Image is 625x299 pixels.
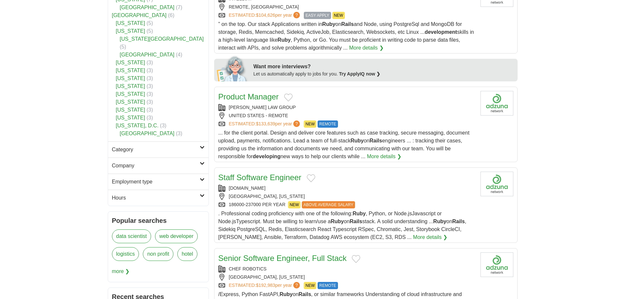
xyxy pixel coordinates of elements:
[350,219,362,224] strong: Rails
[352,255,360,263] button: Add to favorite jobs
[146,60,153,65] span: (3)
[116,60,145,65] a: [US_STATE]
[339,71,380,76] a: Try ApplyIQ now ❯
[304,282,316,289] span: NEW
[112,12,167,18] a: [GEOGRAPHIC_DATA]
[229,120,301,128] a: ESTIMATED:$133,639per year?
[293,282,300,288] span: ?
[146,107,153,113] span: (3)
[256,12,275,18] span: $104,626
[112,229,151,243] a: data scientist
[155,229,198,243] a: web developer
[176,131,183,136] span: (3)
[278,37,291,43] strong: Ruby
[116,20,145,26] a: [US_STATE]
[218,112,475,119] div: UNITED STATES - REMOTE
[146,20,153,26] span: (5)
[218,193,475,200] div: [GEOGRAPHIC_DATA], [US_STATE]
[116,91,145,97] a: [US_STATE]
[146,75,153,81] span: (3)
[218,4,475,11] div: REMOTE, [GEOGRAPHIC_DATA]
[341,21,354,27] strong: Rails
[322,21,335,27] strong: Ruby
[112,162,200,170] h2: Company
[116,107,145,113] a: [US_STATE]
[256,121,275,126] span: $133,639
[120,5,175,10] a: [GEOGRAPHIC_DATA]
[146,115,153,120] span: (3)
[218,211,466,240] span: . Professional coding proficiency with one of the following: , Python, or Node.jsJavascript or No...
[288,201,301,208] span: NEW
[112,194,200,202] h2: Hours
[116,68,145,73] a: [US_STATE]
[293,12,300,18] span: ?
[176,5,183,10] span: (7)
[480,172,513,196] img: Company logo
[146,83,153,89] span: (3)
[116,83,145,89] a: [US_STATE]
[108,158,209,174] a: Company
[480,252,513,277] img: Company logo
[218,104,475,111] div: [PERSON_NAME] LAW GROUP
[425,29,457,35] strong: development
[108,174,209,190] a: Employment type
[256,283,275,288] span: $192,983
[369,138,382,143] strong: Rails
[331,219,344,224] strong: Ruby
[116,75,145,81] a: [US_STATE]
[112,265,130,278] span: more ❯
[218,185,475,192] div: [DOMAIN_NAME]
[332,12,345,19] span: NEW
[218,266,475,272] div: CHEF ROBOTICS
[120,36,204,42] a: [US_STATE][GEOGRAPHIC_DATA]
[452,219,465,224] strong: Rails
[433,219,446,224] strong: Ruby
[299,291,311,297] strong: Rails
[254,71,514,77] div: Let us automatically apply to jobs for you.
[120,44,126,50] span: (5)
[480,91,513,116] img: Company logo
[218,21,474,51] span: ” on the top. Our stack Applications written in on and Node, using PostgreSql and MongoDB for sto...
[218,92,279,101] a: Product Manager
[318,282,338,289] span: REMOTE
[116,123,159,128] a: [US_STATE], D.C.
[217,55,249,81] img: apply-iq-scientist.png
[177,247,197,261] a: hotel
[108,190,209,206] a: Hours
[116,115,145,120] a: [US_STATE]
[112,178,200,186] h2: Employment type
[304,12,331,19] span: EASY APPLY
[146,28,153,34] span: (5)
[176,52,183,57] span: (4)
[253,154,280,159] strong: developing
[146,68,153,73] span: (3)
[218,173,301,182] a: Staff Software Engineer
[284,94,293,101] button: Add to favorite jobs
[293,120,300,127] span: ?
[146,99,153,105] span: (3)
[116,28,145,34] a: [US_STATE]
[350,138,364,143] strong: Ruby
[112,216,205,225] h2: Popular searches
[112,247,139,261] a: logistics
[218,201,475,208] div: 186000-237000 PER YEAR
[143,247,173,261] a: non profit
[318,120,338,128] span: REMOTE
[367,153,401,160] a: More details ❯
[120,131,175,136] a: [GEOGRAPHIC_DATA]
[307,174,315,182] button: Add to favorite jobs
[218,130,470,159] span: ... for the client portal. Design and deliver core features such as case tracking, secure messagi...
[146,91,153,97] span: (3)
[413,233,448,241] a: More details ❯
[229,282,301,289] a: ESTIMATED:$192,983per year?
[116,99,145,105] a: [US_STATE]
[218,274,475,281] div: [GEOGRAPHIC_DATA], [US_STATE]
[168,12,175,18] span: (6)
[160,123,167,128] span: (3)
[120,52,175,57] a: [GEOGRAPHIC_DATA]
[254,63,514,71] div: Want more interviews?
[279,291,293,297] strong: Ruby
[349,44,384,52] a: More details ❯
[108,141,209,158] a: Category
[304,120,316,128] span: NEW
